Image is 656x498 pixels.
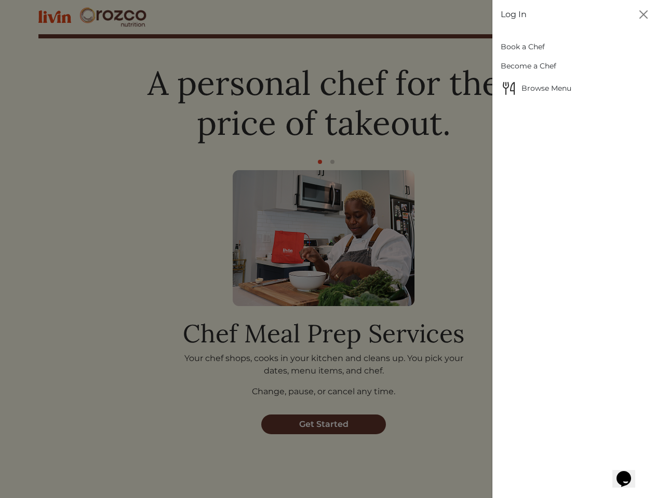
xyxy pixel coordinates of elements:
[501,80,517,96] img: Browse Menu
[501,37,648,57] a: Book a Chef
[501,76,648,101] a: Browse MenuBrowse Menu
[501,80,648,96] span: Browse Menu
[612,457,646,488] iframe: chat widget
[501,8,527,21] a: Log In
[501,57,648,76] a: Become a Chef
[635,6,652,23] button: Close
